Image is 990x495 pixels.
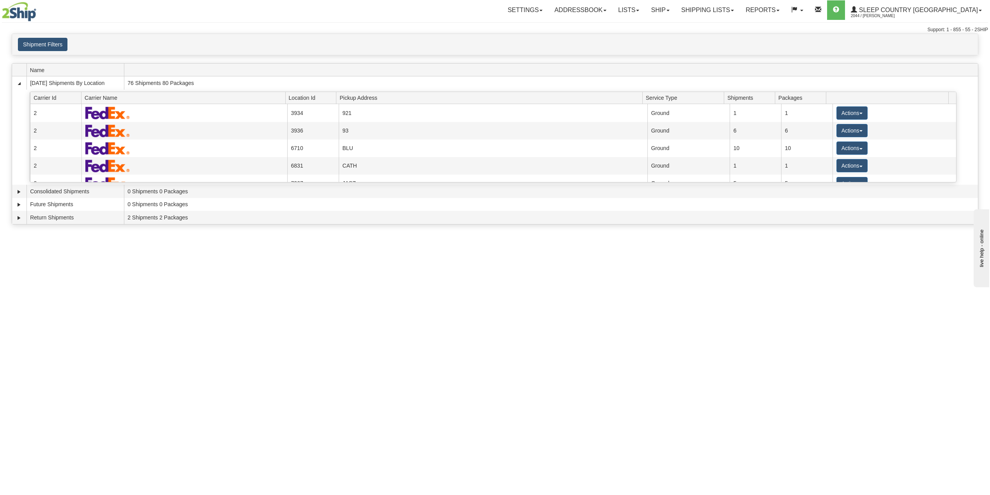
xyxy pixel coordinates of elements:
td: Ground [647,140,730,157]
td: Consolidated Shipments [27,185,124,198]
a: Reports [740,0,785,20]
button: Actions [836,159,868,172]
span: Service Type [646,92,724,104]
td: Ground [647,122,730,140]
a: Collapse [15,80,23,87]
td: 10 [730,140,781,157]
span: Name [30,64,124,76]
td: 3936 [287,122,339,140]
img: FedEx Express® [85,106,130,119]
td: 5 [730,175,781,192]
span: 2044 / [PERSON_NAME] [851,12,909,20]
img: FedEx Express® [85,142,130,155]
td: 6 [781,122,833,140]
td: Future Shipments [27,198,124,211]
td: Ground [647,104,730,122]
td: 1 [781,104,833,122]
div: live help - online [6,7,72,12]
span: Packages [778,92,826,104]
a: Expand [15,188,23,196]
td: 1 [781,157,833,175]
a: Expand [15,214,23,222]
span: Shipments [727,92,775,104]
a: Shipping lists [675,0,740,20]
td: 6710 [287,140,339,157]
td: 2 Shipments 2 Packages [124,211,978,224]
img: FedEx Express® [85,124,130,137]
button: Actions [836,124,868,137]
a: Ship [645,0,675,20]
td: 6 [730,122,781,140]
td: 93 [339,122,647,140]
td: 2 [30,157,81,175]
td: 0 Shipments 0 Packages [124,185,978,198]
td: 3934 [287,104,339,122]
td: [DATE] Shipments By Location [27,76,124,90]
div: Support: 1 - 855 - 55 - 2SHIP [2,27,988,33]
img: FedEx Express® [85,159,130,172]
a: Sleep Country [GEOGRAPHIC_DATA] 2044 / [PERSON_NAME] [845,0,988,20]
button: Shipment Filters [18,38,67,51]
td: 5 [781,175,833,192]
button: Actions [836,177,868,190]
td: 10 [781,140,833,157]
a: Addressbook [548,0,612,20]
td: 2 [30,175,81,192]
td: 2 [30,104,81,122]
td: CATH [339,157,647,175]
td: Ground [647,175,730,192]
td: JASZ [339,175,647,192]
button: Actions [836,141,868,155]
td: 2 [30,140,81,157]
td: 6831 [287,157,339,175]
button: Actions [836,106,868,120]
td: 0 Shipments 0 Packages [124,198,978,211]
span: Sleep Country [GEOGRAPHIC_DATA] [857,7,978,13]
td: 76 Shipments 80 Packages [124,76,978,90]
a: Settings [502,0,548,20]
td: Ground [647,157,730,175]
img: FedEx Express® [85,177,130,190]
td: BLU [339,140,647,157]
a: Expand [15,201,23,209]
img: logo2044.jpg [2,2,36,21]
td: 1 [730,104,781,122]
td: 7267 [287,175,339,192]
span: Pickup Address [339,92,642,104]
td: Return Shipments [27,211,124,224]
td: 921 [339,104,647,122]
span: Carrier Id [34,92,81,104]
iframe: chat widget [972,208,989,287]
a: Lists [612,0,645,20]
td: 1 [730,157,781,175]
td: 2 [30,122,81,140]
span: Location Id [289,92,336,104]
span: Carrier Name [85,92,285,104]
